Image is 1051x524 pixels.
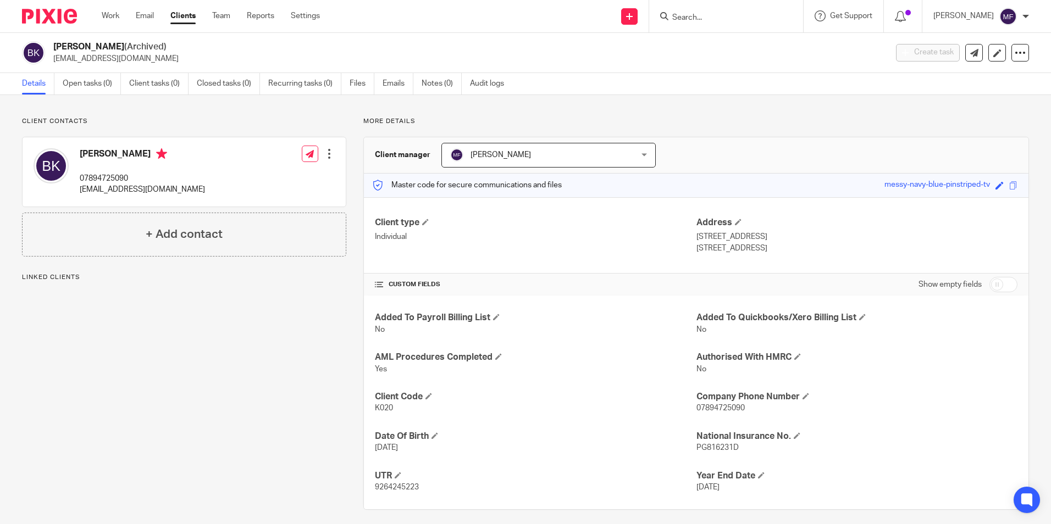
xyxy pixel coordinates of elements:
a: Notes (0) [422,73,462,94]
a: Email [136,10,154,21]
p: Individual [375,231,696,242]
a: Settings [291,10,320,21]
h4: Client type [375,217,696,228]
input: Search [671,13,770,23]
span: Get Support [830,12,872,20]
a: Reports [247,10,274,21]
h4: AML Procedures Completed [375,352,696,363]
a: Audit logs [470,73,512,94]
h4: Year End Date [696,470,1017,482]
a: Files [350,73,374,94]
span: 9264245223 [375,483,419,491]
span: 07894725090 [696,404,745,412]
span: No [696,365,706,373]
a: Client tasks (0) [129,73,189,94]
img: svg%3E [450,148,463,161]
p: [EMAIL_ADDRESS][DOMAIN_NAME] [53,53,879,64]
a: Emails [383,73,413,94]
p: [EMAIL_ADDRESS][DOMAIN_NAME] [80,184,205,195]
h2: [PERSON_NAME] [53,41,714,53]
span: Yes [375,365,387,373]
button: Create task [896,44,960,62]
p: Client contacts [22,117,346,126]
p: Master code for secure communications and files [372,180,562,191]
h3: Client manager [375,149,430,160]
a: Open tasks (0) [63,73,121,94]
a: Clients [170,10,196,21]
p: Linked clients [22,273,346,282]
h4: Date Of Birth [375,431,696,442]
h4: Added To Payroll Billing List [375,312,696,324]
span: [PERSON_NAME] [471,151,531,159]
span: K020 [375,404,393,412]
p: [STREET_ADDRESS] [696,231,1017,242]
h4: [PERSON_NAME] [80,148,205,162]
span: PG816231D [696,444,739,451]
h4: Company Phone Number [696,391,1017,403]
h4: Authorised With HMRC [696,352,1017,363]
p: [STREET_ADDRESS] [696,243,1017,254]
i: Primary [156,148,167,159]
p: More details [363,117,1029,126]
img: svg%3E [34,148,69,183]
span: No [375,326,385,333]
h4: UTR [375,470,696,482]
img: Pixie [22,9,77,24]
a: Details [22,73,54,94]
a: Recurring tasks (0) [268,73,341,94]
h4: Client Code [375,391,696,403]
a: Closed tasks (0) [197,73,260,94]
h4: Added To Quickbooks/Xero Billing List [696,312,1017,324]
p: [PERSON_NAME] [933,10,994,21]
a: Team [212,10,230,21]
span: [DATE] [696,483,720,491]
h4: Address [696,217,1017,228]
div: messy-navy-blue-pinstriped-tv [884,179,990,192]
span: (Archived) [124,42,167,51]
h4: CUSTOM FIELDS [375,280,696,289]
h4: + Add contact [146,226,223,243]
label: Show empty fields [919,279,982,290]
a: Work [102,10,119,21]
span: [DATE] [375,444,398,451]
img: svg%3E [999,8,1017,25]
p: 07894725090 [80,173,205,184]
h4: National Insurance No. [696,431,1017,442]
img: svg%3E [22,41,45,64]
span: No [696,326,706,333]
